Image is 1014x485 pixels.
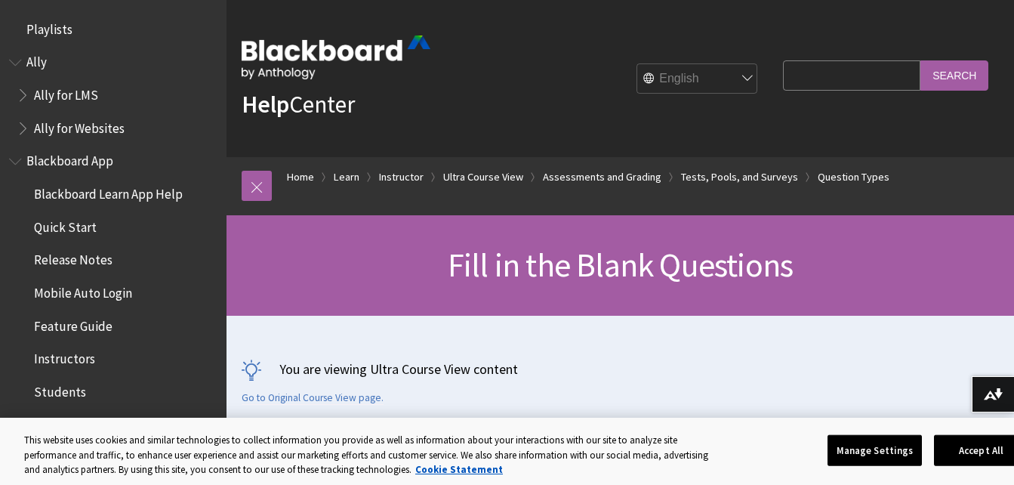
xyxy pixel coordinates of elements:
nav: Book outline for Anthology Ally Help [9,50,217,141]
select: Site Language Selector [637,64,758,94]
a: Ultra Course View [443,168,523,187]
a: Learn [334,168,359,187]
span: Ally for LMS [34,82,98,103]
input: Search [920,60,988,90]
button: Manage Settings [828,434,922,466]
strong: Help [242,89,289,119]
a: Instructor [379,168,424,187]
a: Tests, Pools, and Surveys [681,168,798,187]
p: You are viewing Ultra Course View content [242,360,999,378]
span: Instructors [34,347,95,367]
span: Mobile Auto Login [34,280,132,301]
img: Blackboard by Anthology [242,36,430,79]
span: Ally [26,50,47,70]
span: Blackboard App [26,149,113,169]
nav: Book outline for Playlists [9,17,217,42]
span: Ally for Websites [34,116,125,136]
a: Assessments and Grading [543,168,661,187]
span: Activity Stream [34,412,119,433]
a: Go to Original Course View page. [242,391,384,405]
span: Quick Start [34,215,97,235]
a: More information about your privacy, opens in a new tab [415,463,503,476]
span: Playlists [26,17,72,37]
a: HelpCenter [242,89,355,119]
span: Fill in the Blank Questions [448,244,793,286]
div: This website uses cookies and similar technologies to collect information you provide as well as ... [24,433,710,477]
span: Feature Guide [34,314,112,334]
span: Students [34,379,86,400]
span: Release Notes [34,248,112,268]
a: Question Types [818,168,889,187]
span: Blackboard Learn App Help [34,181,183,202]
a: Home [287,168,314,187]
